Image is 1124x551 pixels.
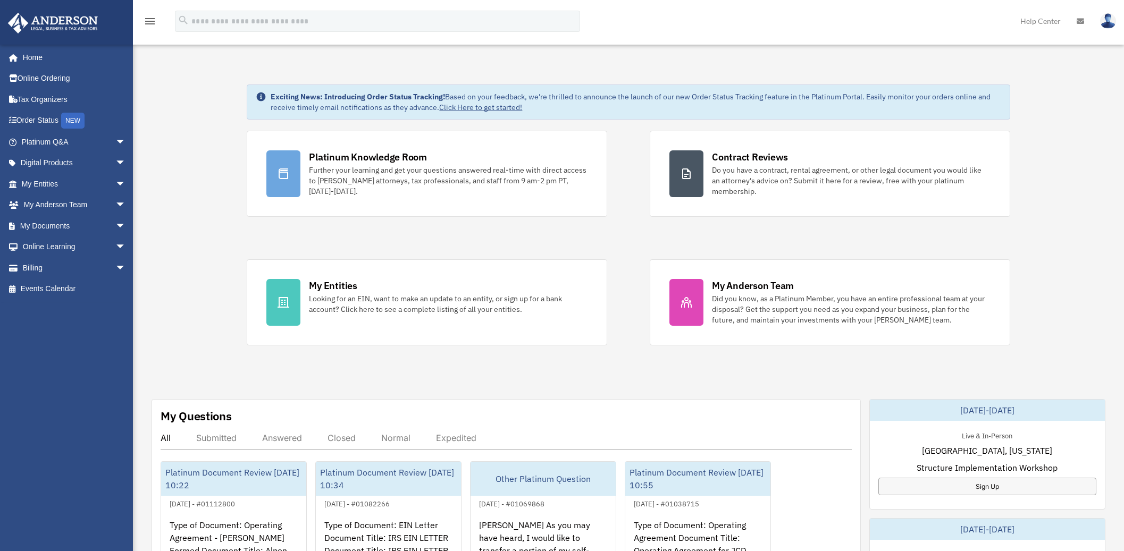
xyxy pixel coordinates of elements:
a: Platinum Q&Aarrow_drop_down [7,131,142,152]
a: Click Here to get started! [439,103,522,112]
span: arrow_drop_down [115,236,137,258]
a: menu [144,19,156,28]
a: Billingarrow_drop_down [7,257,142,278]
div: Answered [262,433,302,443]
div: Submitted [196,433,237,443]
div: [DATE] - #01038715 [625,497,708,508]
span: arrow_drop_down [115,152,137,174]
a: Online Learningarrow_drop_down [7,236,142,258]
div: [DATE] - #01112800 [161,497,244,508]
div: Platinum Document Review [DATE] 10:34 [316,462,461,496]
div: [DATE] - #01082266 [316,497,398,508]
div: All [161,433,171,443]
div: Did you know, as a Platinum Member, you have an entire professional team at your disposal? Get th... [712,293,991,325]
div: [DATE]-[DATE] [870,400,1105,421]
a: My Documentsarrow_drop_down [7,215,142,236]
div: Platinum Knowledge Room [309,150,427,164]
a: My Entities Looking for an EIN, want to make an update to an entity, or sign up for a bank accoun... [247,259,607,345]
img: Anderson Advisors Platinum Portal [5,13,101,33]
a: Order StatusNEW [7,110,142,132]
div: [DATE]-[DATE] [870,519,1105,540]
span: arrow_drop_down [115,215,137,237]
div: Further your learning and get your questions answered real-time with direct access to [PERSON_NAM... [309,165,588,197]
a: Platinum Knowledge Room Further your learning and get your questions answered real-time with dire... [247,131,607,217]
a: My Anderson Teamarrow_drop_down [7,194,142,216]
span: arrow_drop_down [115,257,137,279]
a: Online Ordering [7,68,142,89]
a: Home [7,47,137,68]
div: Platinum Document Review [DATE] 10:22 [161,462,306,496]
a: My Entitiesarrow_drop_down [7,173,142,194]
i: search [178,14,189,26]
div: Normal [381,433,410,443]
div: My Entities [309,279,357,292]
div: Expedited [436,433,476,443]
a: My Anderson Team Did you know, as a Platinum Member, you have an entire professional team at your... [650,259,1010,345]
div: Other Platinum Question [471,462,616,496]
div: My Questions [161,408,232,424]
div: [DATE] - #01069868 [471,497,553,508]
span: arrow_drop_down [115,131,137,153]
div: My Anderson Team [712,279,794,292]
a: Events Calendar [7,278,142,300]
div: Contract Reviews [712,150,788,164]
span: [GEOGRAPHIC_DATA], [US_STATE] [922,444,1052,457]
div: Closed [328,433,356,443]
a: Digital Productsarrow_drop_down [7,152,142,174]
span: arrow_drop_down [115,173,137,195]
a: Sign Up [878,478,1097,495]
i: menu [144,15,156,28]
div: Do you have a contract, rental agreement, or other legal document you would like an attorney's ad... [712,165,991,197]
div: Platinum Document Review [DATE] 10:55 [625,462,770,496]
a: Tax Organizers [7,89,142,110]
div: Looking for an EIN, want to make an update to an entity, or sign up for a bank account? Click her... [309,293,588,315]
div: Live & In-Person [953,429,1021,440]
strong: Exciting News: Introducing Order Status Tracking! [271,92,445,101]
span: arrow_drop_down [115,194,137,216]
span: Structure Implementation Workshop [917,461,1058,474]
a: Contract Reviews Do you have a contract, rental agreement, or other legal document you would like... [650,131,1010,217]
img: User Pic [1100,13,1116,29]
div: Based on your feedback, we're thrilled to announce the launch of our new Order Status Tracking fe... [271,91,1001,113]
div: NEW [61,113,85,129]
